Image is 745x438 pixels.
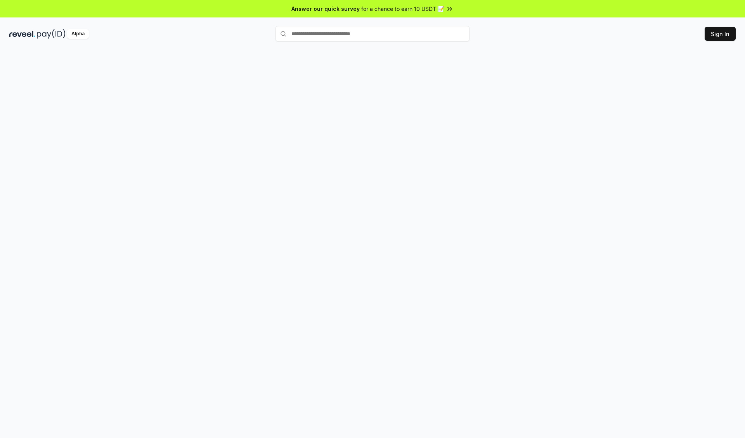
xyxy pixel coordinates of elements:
div: Alpha [67,29,89,39]
button: Sign In [705,27,736,41]
img: reveel_dark [9,29,35,39]
img: pay_id [37,29,66,39]
span: Answer our quick survey [291,5,360,13]
span: for a chance to earn 10 USDT 📝 [361,5,444,13]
